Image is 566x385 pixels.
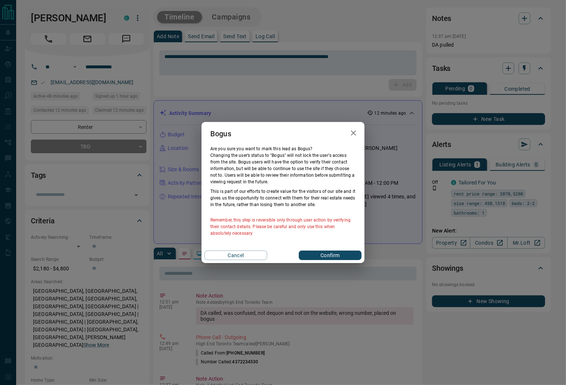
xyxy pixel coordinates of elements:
p: Are you sure you want to mark this lead as Bogus ? [210,145,356,152]
p: This is part of our efforts to create value for the visitors of our site and it gives us the oppo... [210,188,356,208]
button: Confirm [299,251,362,260]
button: Cancel [204,251,267,260]
p: Remember, this step is reversible only through user action by verifying their contact details. Pl... [210,217,356,237]
h2: Bogus [202,122,240,145]
p: Changing the user’s status to "Bogus" will not lock the user's access from the site. Bogus users ... [210,152,356,185]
